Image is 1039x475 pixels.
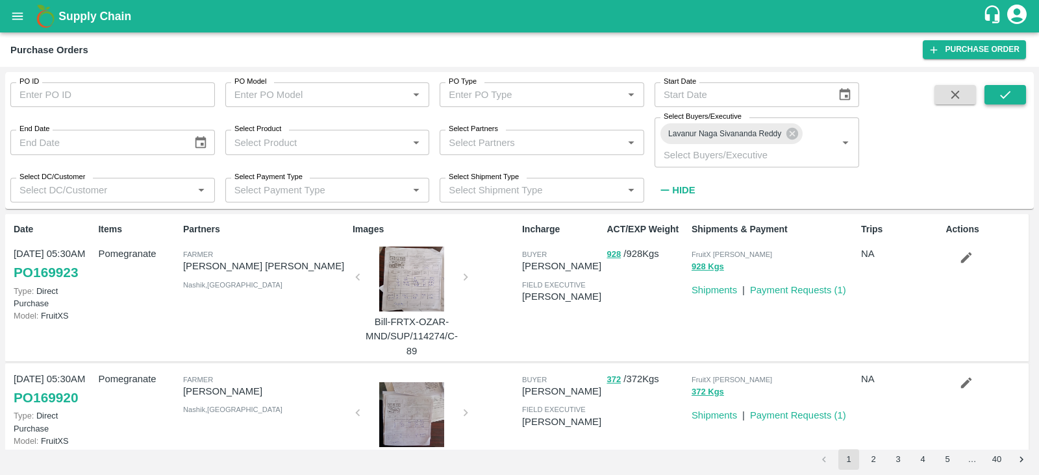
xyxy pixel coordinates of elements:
[522,289,601,304] p: [PERSON_NAME]
[888,449,908,470] button: Go to page 3
[183,406,282,413] span: Nashik , [GEOGRAPHIC_DATA]
[14,286,34,296] span: Type:
[183,259,347,273] p: [PERSON_NAME] [PERSON_NAME]
[672,185,695,195] strong: Hide
[14,247,93,261] p: [DATE] 05:30AM
[522,384,601,398] p: [PERSON_NAME]
[14,436,38,446] span: Model:
[750,410,846,420] a: Payment Requests (1)
[863,449,884,470] button: Go to page 2
[10,42,88,58] div: Purchase Orders
[692,223,856,236] p: Shipments & Payment
[363,315,460,358] p: Bill-FRTX-OZAR-MND/SUP/114274/C-89
[986,449,1007,470] button: Go to page 40
[522,376,547,384] span: buyer
[861,247,940,261] p: NA
[188,130,213,155] button: Choose date
[692,285,737,295] a: Shipments
[234,124,281,134] label: Select Product
[98,223,177,236] p: Items
[522,281,586,289] span: field executive
[98,247,177,261] p: Pomegranate
[32,3,58,29] img: logo
[522,250,547,258] span: buyer
[1011,449,1032,470] button: Go to next page
[607,247,686,262] p: / 928 Kgs
[58,7,983,25] a: Supply Chain
[837,134,854,151] button: Open
[607,223,686,236] p: ACT/EXP Weight
[183,223,347,236] p: Partners
[861,223,940,236] p: Trips
[962,454,983,466] div: …
[444,134,619,151] input: Select Partners
[692,376,772,384] span: FruitX [PERSON_NAME]
[607,372,686,387] p: / 372 Kgs
[14,311,38,321] span: Model:
[193,182,210,199] button: Open
[14,285,93,310] p: Direct Purchase
[660,127,789,141] span: Lavanur Naga Sivananda Reddy
[183,250,213,258] span: Farmer
[664,77,696,87] label: Start Date
[19,77,39,87] label: PO ID
[14,261,78,284] a: PO169923
[737,403,745,422] div: |
[692,260,724,274] button: 928 Kgs
[19,124,49,134] label: End Date
[353,223,517,236] p: Images
[912,449,933,470] button: Go to page 4
[449,124,498,134] label: Select Partners
[14,182,190,199] input: Select DC/Customer
[183,384,347,398] p: [PERSON_NAME]
[812,449,1034,470] nav: pagination navigation
[14,372,93,386] p: [DATE] 05:30AM
[229,182,388,199] input: Select Payment Type
[14,310,93,322] p: FruitXS
[664,112,742,122] label: Select Buyers/Executive
[737,278,745,297] div: |
[658,146,817,163] input: Select Buyers/Executive
[692,410,737,420] a: Shipments
[655,179,699,201] button: Hide
[14,223,93,236] p: Date
[945,223,1025,236] p: Actions
[449,77,477,87] label: PO Type
[19,172,85,182] label: Select DC/Customer
[692,250,772,258] span: FruitX [PERSON_NAME]
[234,172,303,182] label: Select Payment Type
[983,5,1005,28] div: customer-support
[750,285,846,295] a: Payment Requests (1)
[607,372,621,387] button: 372
[607,247,621,262] button: 928
[623,182,640,199] button: Open
[98,372,177,386] p: Pomegranate
[1005,3,1029,30] div: account of current user
[234,77,267,87] label: PO Model
[522,259,601,273] p: [PERSON_NAME]
[14,386,78,409] a: PO169920
[522,223,601,236] p: Incharge
[3,1,32,31] button: open drawer
[623,134,640,151] button: Open
[229,86,388,103] input: Enter PO Model
[923,40,1026,59] a: Purchase Order
[183,281,282,289] span: Nashik , [GEOGRAPHIC_DATA]
[449,172,519,182] label: Select Shipment Type
[408,86,425,103] button: Open
[183,376,213,384] span: Farmer
[10,82,215,107] input: Enter PO ID
[692,385,724,400] button: 372 Kgs
[655,82,827,107] input: Start Date
[14,411,34,420] span: Type:
[10,130,183,154] input: End Date
[229,134,405,151] input: Select Product
[408,134,425,151] button: Open
[522,415,601,429] p: [PERSON_NAME]
[832,82,857,107] button: Choose date
[838,449,859,470] button: page 1
[14,435,93,447] p: FruitXS
[444,182,619,199] input: Select Shipment Type
[623,86,640,103] button: Open
[58,10,131,23] b: Supply Chain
